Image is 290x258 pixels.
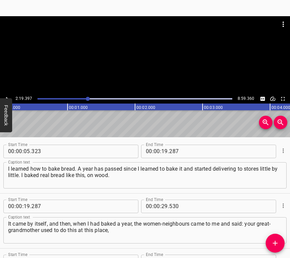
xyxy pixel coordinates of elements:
[30,145,31,158] span: .
[161,145,168,158] input: 19
[8,200,15,213] input: 00
[266,234,285,253] button: Add Cue
[24,145,30,158] input: 05
[22,200,24,213] span: :
[160,200,161,213] span: :
[24,200,30,213] input: 19
[161,200,168,213] input: 29
[168,200,169,213] span: .
[30,200,31,213] span: .
[279,201,288,210] button: Cue Options
[154,200,160,213] input: 00
[169,145,231,158] input: 287
[259,116,272,129] button: Zoom In
[37,98,232,99] div: Play progress
[152,200,154,213] span: :
[160,145,161,158] span: :
[3,94,11,103] button: Play/Pause
[204,105,223,110] text: 00:03.000
[238,96,254,101] span: Video Duration
[169,200,231,213] input: 530
[15,200,16,213] span: :
[16,145,22,158] input: 00
[268,94,277,103] div: Playback Speed
[15,145,16,158] span: :
[69,105,88,110] text: 00:01.000
[8,145,15,158] input: 00
[154,145,160,158] input: 00
[8,221,282,240] textarea: It came by itself, and then, when I had baked a year, the women-neighbours came to me and said: y...
[274,116,287,129] button: Zoom Out
[146,200,152,213] input: 00
[268,94,277,103] button: Change Playback Speed
[152,145,154,158] span: :
[16,200,22,213] input: 00
[31,145,93,158] input: 323
[22,145,24,158] span: :
[136,105,155,110] text: 00:02.000
[279,146,288,155] button: Cue Options
[279,94,287,103] button: Toggle fullscreen
[146,145,152,158] input: 00
[31,200,93,213] input: 287
[279,142,287,160] div: Cue Options
[258,94,267,103] button: Toggle captions
[8,166,282,185] textarea: I learned how to bake bread. A year has passed since I learned to bake it and started delivering ...
[279,197,287,214] div: Cue Options
[168,145,169,158] span: .
[16,96,32,101] span: 2:19.397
